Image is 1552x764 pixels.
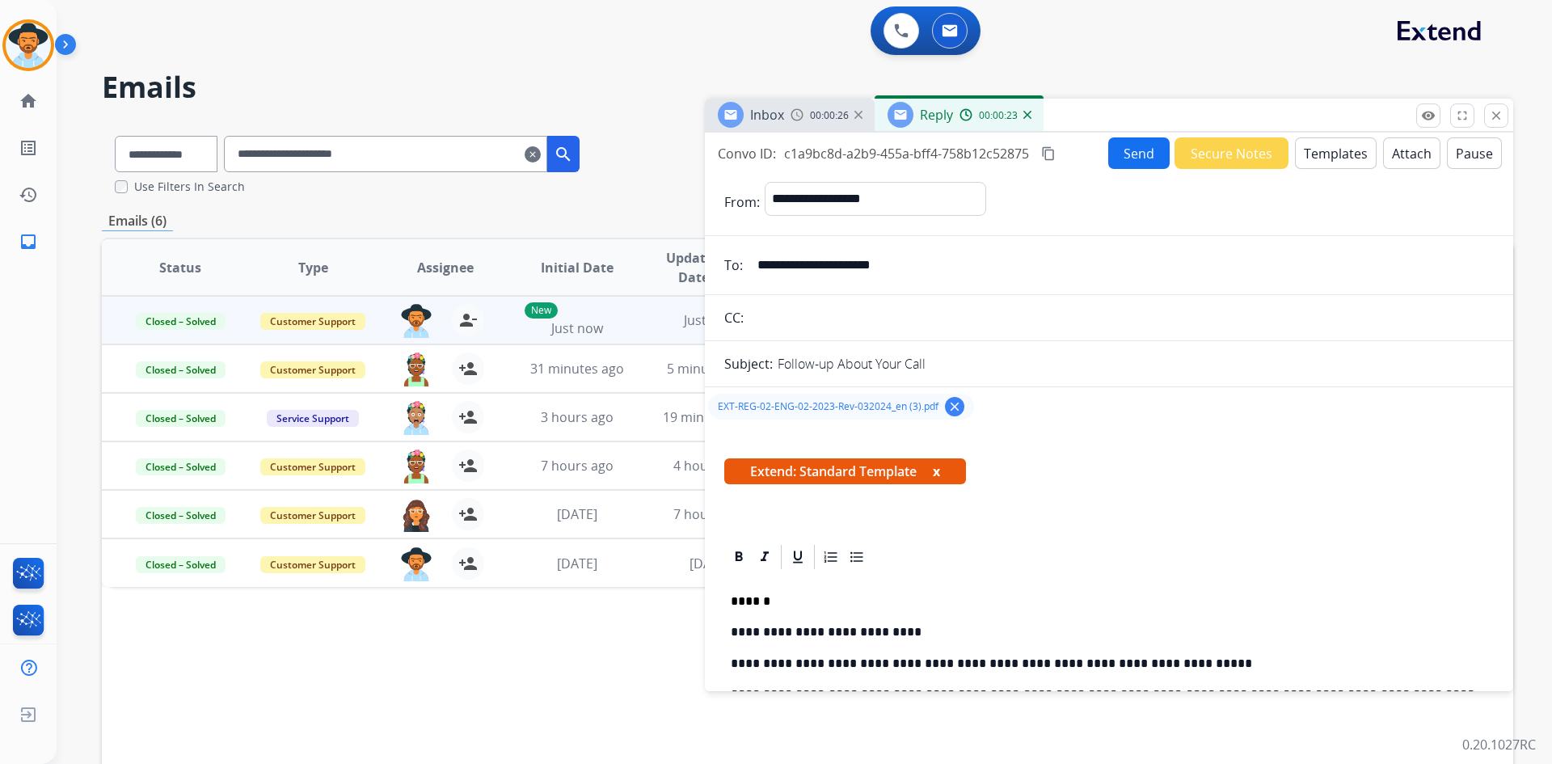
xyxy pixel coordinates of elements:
div: Italic [753,545,777,569]
span: Closed – Solved [136,361,226,378]
span: Updated Date [657,248,731,287]
mat-icon: person_add [458,554,478,573]
mat-icon: remove_red_eye [1421,108,1436,123]
span: Closed – Solved [136,313,226,330]
button: Send [1108,137,1170,169]
mat-icon: clear [525,145,541,164]
span: 4 hours ago [673,457,746,475]
mat-icon: home [19,91,38,111]
span: Assignee [417,258,474,277]
p: Convo ID: [718,144,776,163]
mat-icon: person_add [458,504,478,524]
div: Underline [786,545,810,569]
span: Just now [684,311,736,329]
mat-icon: person_add [458,359,478,378]
button: Pause [1447,137,1502,169]
mat-icon: person_remove [458,310,478,330]
span: 00:00:26 [810,109,849,122]
mat-icon: fullscreen [1455,108,1470,123]
span: 3 hours ago [541,408,614,426]
span: Customer Support [260,313,365,330]
label: Use Filters In Search [134,179,245,195]
img: agent-avatar [400,304,432,338]
p: Follow-up About Your Call [778,354,926,374]
mat-icon: content_copy [1041,146,1056,161]
h2: Emails [102,71,1513,103]
span: 00:00:23 [979,109,1018,122]
p: Emails (6) [102,211,173,231]
div: Bold [727,545,751,569]
span: EXT-REG-02-ENG-02-2023-Rev-032024_en (3).pdf [718,400,938,413]
span: 7 hours ago [541,457,614,475]
mat-icon: close [1489,108,1503,123]
span: Customer Support [260,556,365,573]
img: agent-avatar [400,498,432,532]
div: Bullet List [845,545,869,569]
img: agent-avatar [400,401,432,435]
span: Closed – Solved [136,507,226,524]
span: [DATE] [690,555,730,572]
button: Secure Notes [1175,137,1288,169]
button: x [933,462,940,481]
span: Service Support [267,410,359,427]
p: New [525,302,558,319]
span: 31 minutes ago [530,360,624,378]
span: [DATE] [557,505,597,523]
button: Attach [1383,137,1440,169]
mat-icon: inbox [19,232,38,251]
span: Status [159,258,201,277]
span: Inbox [750,106,784,124]
span: Customer Support [260,458,365,475]
mat-icon: history [19,185,38,205]
p: From: [724,192,760,212]
mat-icon: person_add [458,407,478,427]
mat-icon: clear [947,399,962,414]
img: agent-avatar [400,450,432,483]
span: Reply [920,106,953,124]
span: Just now [551,319,603,337]
span: Closed – Solved [136,458,226,475]
mat-icon: list_alt [19,138,38,158]
span: Closed – Solved [136,410,226,427]
p: CC: [724,308,744,327]
span: Customer Support [260,361,365,378]
div: Ordered List [819,545,843,569]
p: Subject: [724,354,773,374]
span: Customer Support [260,507,365,524]
p: 0.20.1027RC [1462,735,1536,754]
mat-icon: search [554,145,573,164]
img: agent-avatar [400,547,432,581]
button: Templates [1295,137,1377,169]
img: avatar [6,23,51,68]
span: 7 hours ago [673,505,746,523]
mat-icon: person_add [458,456,478,475]
span: c1a9bc8d-a2b9-455a-bff4-758b12c52875 [784,145,1029,163]
p: To: [724,255,743,275]
span: 19 minutes ago [663,408,757,426]
img: agent-avatar [400,352,432,386]
span: Initial Date [541,258,614,277]
span: Closed – Solved [136,556,226,573]
span: 5 minutes ago [667,360,753,378]
span: Type [298,258,328,277]
span: Extend: Standard Template [724,458,966,484]
span: [DATE] [557,555,597,572]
